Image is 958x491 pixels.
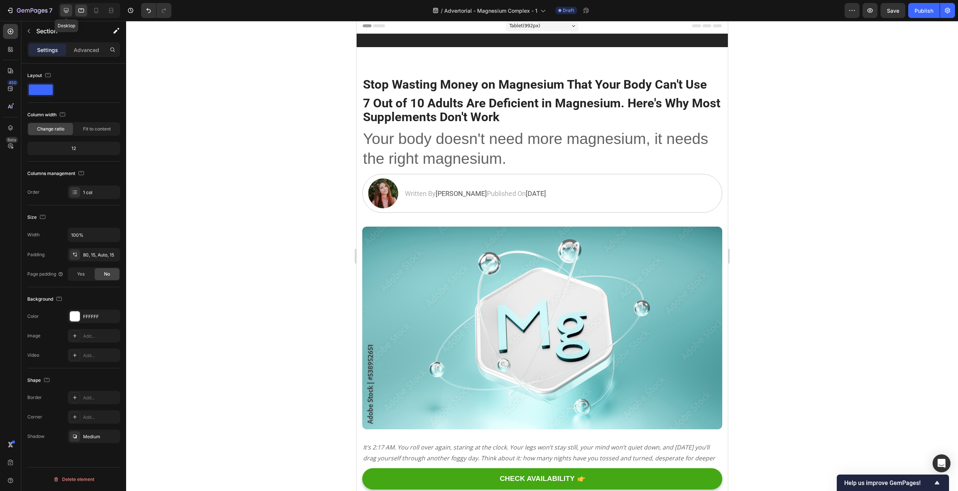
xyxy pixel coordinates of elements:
div: Image [27,332,40,339]
div: Columns management [27,169,86,179]
span: / [441,7,443,15]
button: Publish [908,3,940,18]
div: Video [27,352,39,359]
span: Fit to content [83,126,111,132]
div: 80, 15, Auto, 15 [83,252,118,258]
div: Size [27,212,47,223]
button: Save [881,3,905,18]
p: Settings [37,46,58,54]
div: Border [27,394,42,401]
div: Add... [83,414,118,421]
div: Beta [6,137,18,143]
iframe: Design area [357,21,728,491]
div: Publish [915,7,933,15]
span: Change ratio [37,126,64,132]
div: Open Intercom Messenger [933,454,951,472]
p: Section [36,27,98,36]
span: Draft [563,7,574,14]
p: Advanced [74,46,99,54]
input: Auto [68,228,120,242]
button: 7 [3,3,56,18]
div: 1 col [83,189,118,196]
span: Yes [77,271,85,277]
div: Color [27,313,39,320]
div: Padding [27,251,45,258]
span: Help us improve GemPages! [844,479,933,487]
div: Background [27,294,64,304]
div: Order [27,189,40,196]
div: Column width [27,110,67,120]
span: No [104,271,110,277]
div: 12 [29,143,119,154]
div: Corner [27,414,42,420]
p: 7 [49,6,52,15]
div: 450 [7,80,18,86]
div: Shadow [27,433,45,440]
div: Add... [83,333,118,340]
div: Medium [83,433,118,440]
span: Advertorial - Magnesium Complex - 1 [444,7,537,15]
span: Save [887,7,899,14]
div: Delete element [53,475,94,484]
button: Delete element [27,473,120,485]
div: Add... [83,352,118,359]
div: Undo/Redo [141,3,171,18]
div: Width [27,231,40,238]
div: Add... [83,395,118,401]
div: Layout [27,71,52,81]
div: FFFFFF [83,313,118,320]
div: Page padding [27,271,64,277]
button: Show survey - Help us improve GemPages! [844,478,942,487]
div: Shape [27,375,51,386]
